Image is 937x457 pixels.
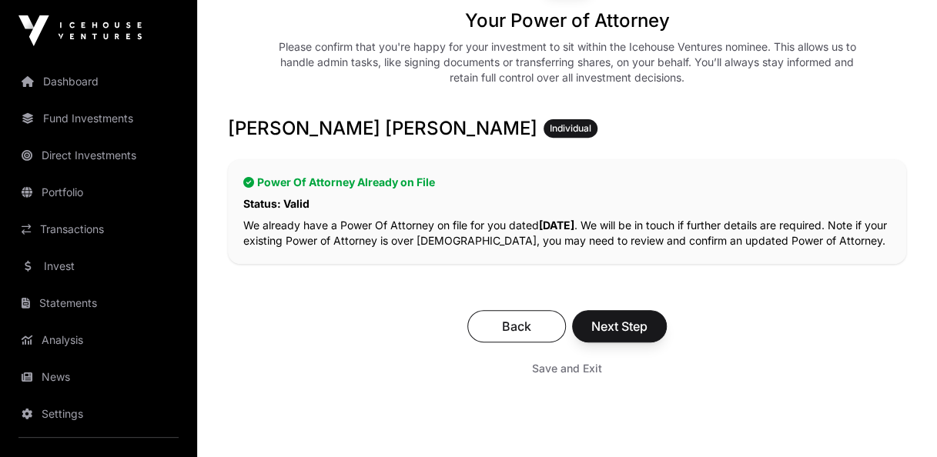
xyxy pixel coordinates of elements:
[514,355,621,382] button: Save and Exit
[228,116,906,141] h3: [PERSON_NAME] [PERSON_NAME]
[550,122,591,135] span: Individual
[12,65,185,98] a: Dashboard
[12,212,185,246] a: Transactions
[12,175,185,209] a: Portfolio
[465,8,670,33] h1: Your Power of Attorney
[243,218,891,249] p: We already have a Power Of Attorney on file for you dated . We will be in touch if further detail...
[243,196,891,212] p: Status: Valid
[12,323,185,357] a: Analysis
[12,249,185,283] a: Invest
[572,310,667,342] button: Next Step
[12,102,185,135] a: Fund Investments
[539,218,574,232] strong: [DATE]
[860,383,937,457] iframe: Chat Widget
[12,286,185,320] a: Statements
[12,397,185,431] a: Settings
[487,317,547,335] span: Back
[12,360,185,394] a: News
[272,39,863,85] div: Please confirm that you're happy for your investment to sit within the Icehouse Ventures nominee....
[18,15,142,46] img: Icehouse Ventures Logo
[532,361,602,376] span: Save and Exit
[12,138,185,172] a: Direct Investments
[591,317,648,335] span: Next Step
[467,310,566,342] button: Back
[243,175,891,190] h2: Power Of Attorney Already on File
